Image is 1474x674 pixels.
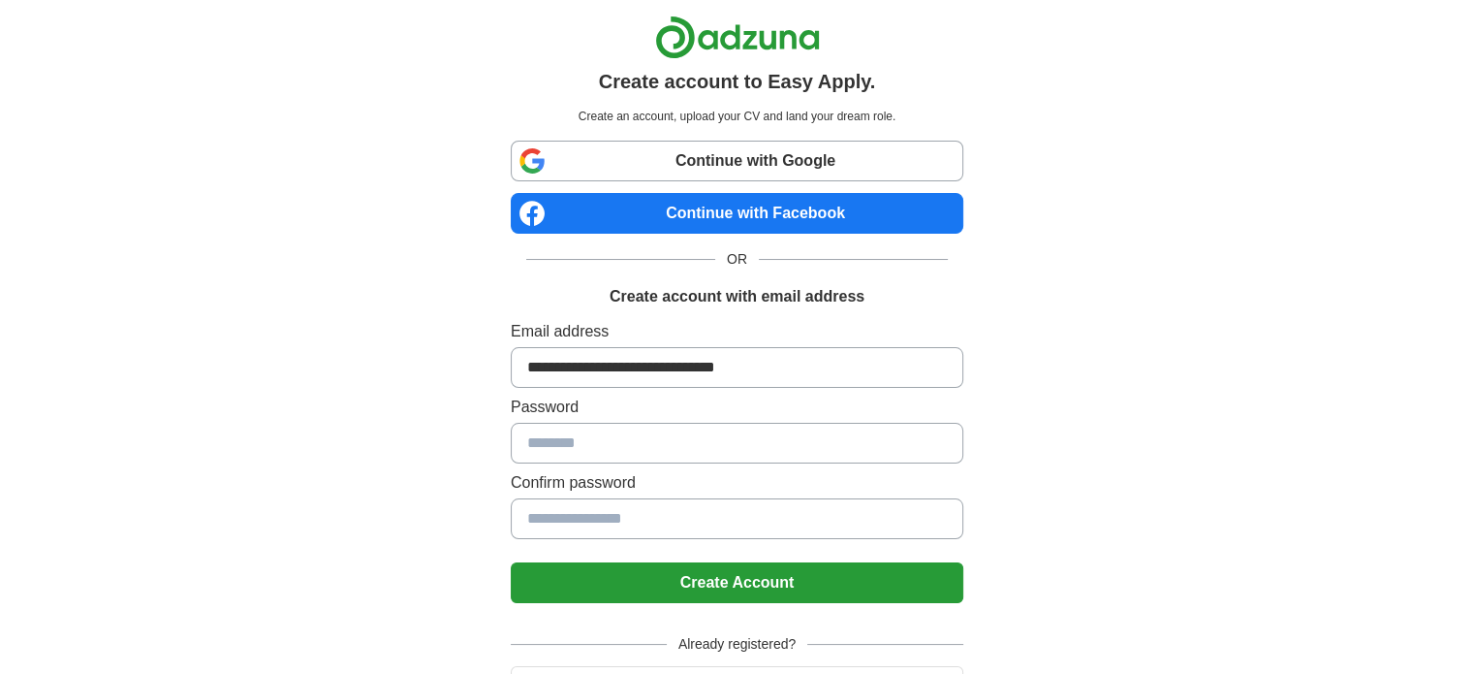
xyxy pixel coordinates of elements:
a: Continue with Google [511,141,963,181]
h1: Create account with email address [610,285,864,308]
a: Continue with Facebook [511,193,963,234]
span: OR [715,249,759,270]
p: Create an account, upload your CV and land your dream role. [515,108,959,125]
label: Email address [511,320,963,343]
label: Password [511,396,963,419]
h1: Create account to Easy Apply. [599,67,876,96]
img: Adzuna logo [655,16,820,59]
label: Confirm password [511,471,963,495]
span: Already registered? [667,634,807,655]
button: Create Account [511,562,963,603]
